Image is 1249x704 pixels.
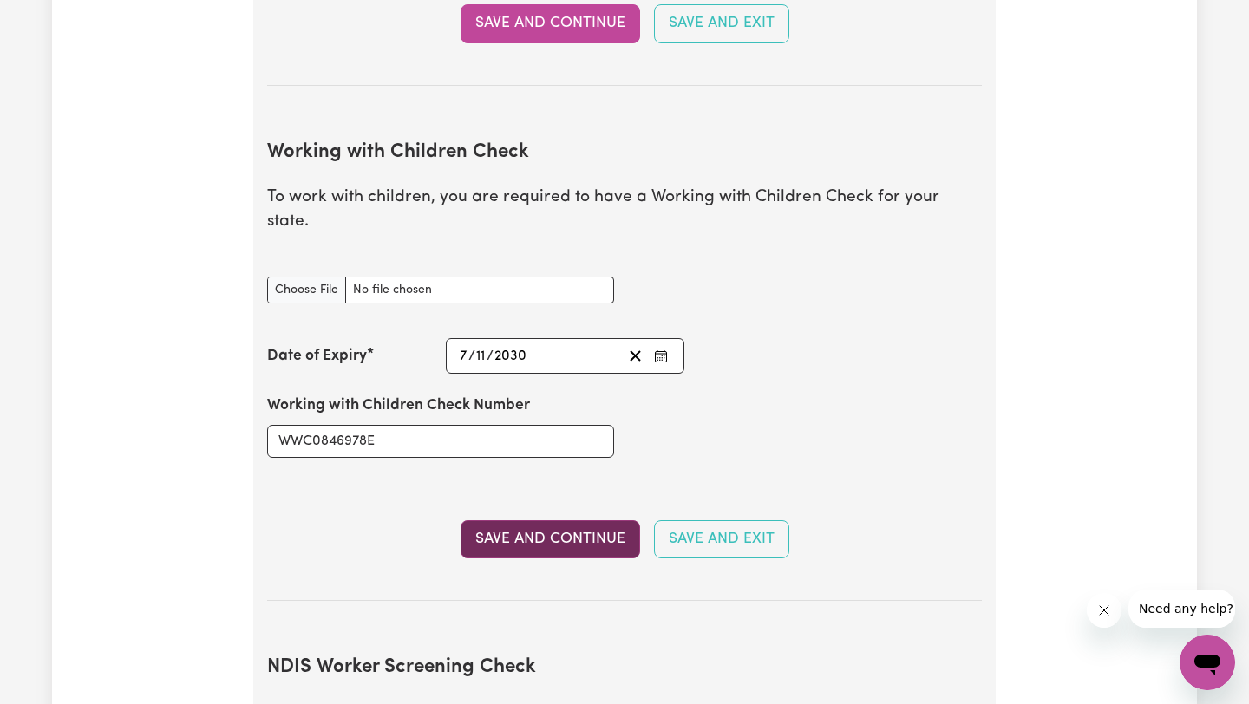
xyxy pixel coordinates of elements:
label: Date of Expiry [267,345,367,368]
span: / [487,349,494,364]
h2: NDIS Worker Screening Check [267,656,982,680]
iframe: Message from company [1128,590,1235,628]
input: -- [475,344,487,368]
input: ---- [494,344,527,368]
span: / [468,349,475,364]
input: -- [459,344,468,368]
button: Save and Exit [654,520,789,558]
button: Save and Exit [654,4,789,42]
iframe: Button to launch messaging window [1180,635,1235,690]
button: Clear date [622,344,649,368]
button: Save and Continue [461,4,640,42]
button: Save and Continue [461,520,640,558]
button: Enter the Date of Expiry of your Working with Children Check [649,344,673,368]
label: Working with Children Check Number [267,394,530,417]
p: To work with children, you are required to have a Working with Children Check for your state. [267,186,982,236]
h2: Working with Children Check [267,141,982,165]
iframe: Close message [1087,593,1121,628]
